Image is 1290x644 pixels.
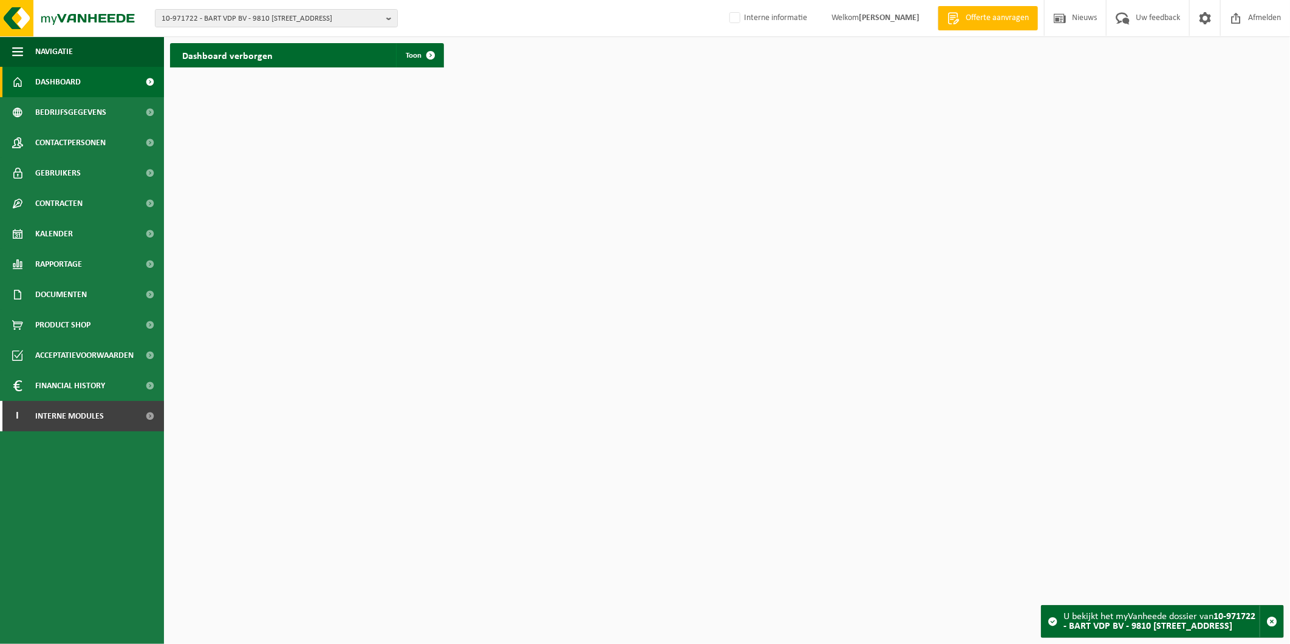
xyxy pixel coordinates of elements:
span: Toon [406,52,421,60]
span: Contracten [35,188,83,219]
label: Interne informatie [727,9,807,27]
div: U bekijkt het myVanheede dossier van [1063,606,1260,637]
span: Offerte aanvragen [963,12,1032,24]
span: Dashboard [35,67,81,97]
span: Product Shop [35,310,90,340]
span: 10-971722 - BART VDP BV - 9810 [STREET_ADDRESS] [162,10,381,28]
span: Acceptatievoorwaarden [35,340,134,371]
span: Rapportage [35,249,82,279]
span: Navigatie [35,36,73,67]
span: Contactpersonen [35,128,106,158]
button: 10-971722 - BART VDP BV - 9810 [STREET_ADDRESS] [155,9,398,27]
a: Offerte aanvragen [938,6,1038,30]
strong: [PERSON_NAME] [859,13,920,22]
span: Interne modules [35,401,104,431]
span: Kalender [35,219,73,249]
span: Financial History [35,371,105,401]
span: Gebruikers [35,158,81,188]
strong: 10-971722 - BART VDP BV - 9810 [STREET_ADDRESS] [1063,612,1255,631]
a: Toon [396,43,443,67]
span: I [12,401,23,431]
span: Documenten [35,279,87,310]
h2: Dashboard verborgen [170,43,285,67]
span: Bedrijfsgegevens [35,97,106,128]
